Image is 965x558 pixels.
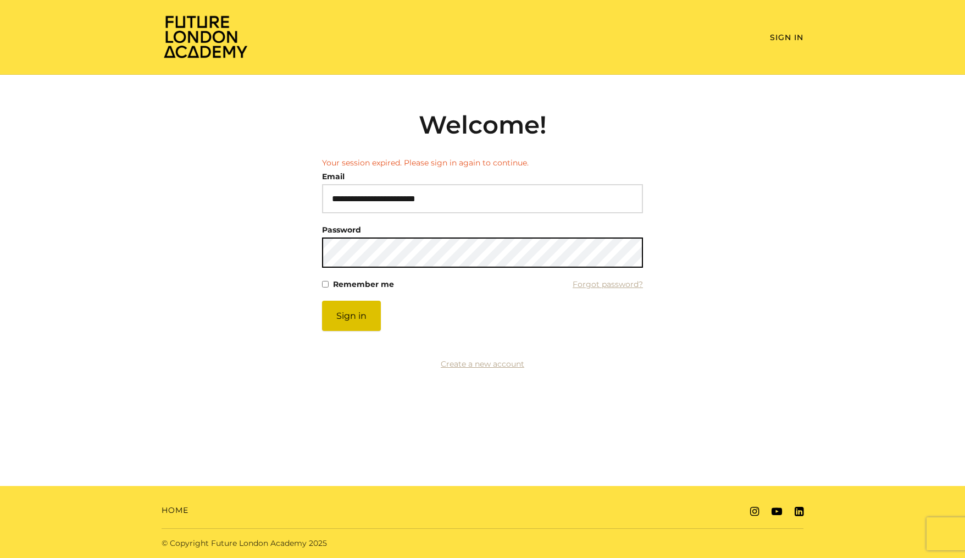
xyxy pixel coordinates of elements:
label: Password [322,222,361,237]
a: Home [162,505,188,516]
a: Forgot password? [573,277,643,292]
button: Sign in [322,301,381,331]
label: Email [322,169,345,184]
a: Sign In [770,32,803,42]
label: Remember me [333,277,394,292]
a: Create a new account [441,359,524,369]
h2: Welcome! [322,110,643,140]
div: © Copyright Future London Academy 2025 [153,538,482,549]
img: Home Page [162,14,249,59]
li: Your session expired. Please sign in again to continue. [322,157,643,169]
